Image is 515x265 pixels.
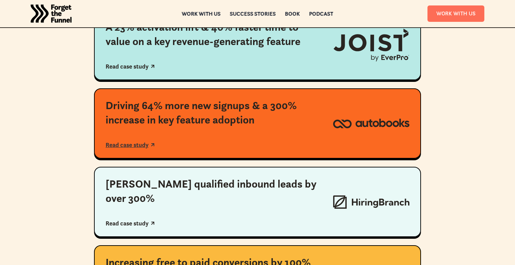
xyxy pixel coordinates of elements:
a: A 23% activation lift & 40% faster time to value on a key revenue-generating featureRead case study [94,10,421,80]
a: [PERSON_NAME] qualified inbound leads by over 300%Read case study [94,167,421,237]
a: Podcast [309,11,333,16]
div: Read case study [106,141,149,149]
div: A 23% activation lift & 40% faster time to value on a key revenue-generating feature [106,20,322,48]
a: Success Stories [230,11,276,16]
div: Driving 64% more new signups & a 300% increase in key feature adoption [106,99,322,127]
a: Driving 64% more new signups & a 300% increase in key feature adoptionRead case study [94,88,421,159]
div: [PERSON_NAME] qualified inbound leads by over 300% [106,177,322,205]
a: Work With Us [427,5,484,21]
a: Book [285,11,300,16]
div: Read case study [106,220,149,227]
div: Read case study [106,63,149,70]
a: Work with us [182,11,221,16]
